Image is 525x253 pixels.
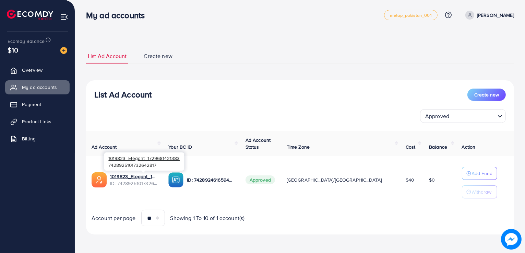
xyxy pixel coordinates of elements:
p: ID: 7428924616594423825 [187,176,234,184]
span: Action [462,143,476,150]
span: Approved [424,111,451,121]
a: [PERSON_NAME] [463,11,514,20]
span: $40 [406,176,414,183]
span: Payment [22,101,41,108]
img: menu [60,13,68,21]
span: [GEOGRAPHIC_DATA]/[GEOGRAPHIC_DATA] [287,176,382,183]
img: image [501,229,522,250]
img: ic-ba-acc.ded83a64.svg [168,172,183,187]
a: My ad accounts [5,80,70,94]
span: Your BC ID [168,143,192,150]
button: Create new [467,89,506,101]
span: metap_pakistan_001 [390,13,432,18]
span: Ecomdy Balance [8,38,45,45]
span: Balance [429,143,447,150]
span: List Ad Account [88,52,127,60]
span: Time Zone [287,143,310,150]
span: $10 [8,45,18,55]
p: Add Fund [472,169,493,177]
span: My ad accounts [22,84,57,91]
span: Create new [474,91,499,98]
button: Withdraw [462,185,497,198]
span: Showing 1 To 10 of 1 account(s) [170,214,245,222]
img: logo [7,10,53,20]
h3: My ad accounts [86,10,150,20]
a: Billing [5,132,70,146]
span: Cost [406,143,416,150]
p: [PERSON_NAME] [477,11,514,19]
button: Add Fund [462,167,497,180]
span: Account per page [92,214,136,222]
input: Search for option [451,110,495,121]
a: 1019823_Elegant_1729681421383 [110,173,157,180]
span: Ad Account [92,143,117,150]
span: Approved [246,175,275,184]
span: Create new [144,52,172,60]
div: 7428925101732642817 [104,152,184,171]
a: Overview [5,63,70,77]
a: Payment [5,97,70,111]
img: image [60,47,67,54]
div: Search for option [420,109,506,123]
span: Product Links [22,118,51,125]
span: Billing [22,135,36,142]
a: metap_pakistan_001 [384,10,438,20]
h3: List Ad Account [94,90,152,100]
a: Product Links [5,115,70,128]
span: Overview [22,67,43,73]
p: Withdraw [472,188,492,196]
img: ic-ads-acc.e4c84228.svg [92,172,107,187]
span: 1019823_Elegant_1729681421383 [108,155,180,161]
span: $0 [429,176,435,183]
span: ID: 7428925101732642817 [110,180,157,187]
span: Ad Account Status [246,137,271,150]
